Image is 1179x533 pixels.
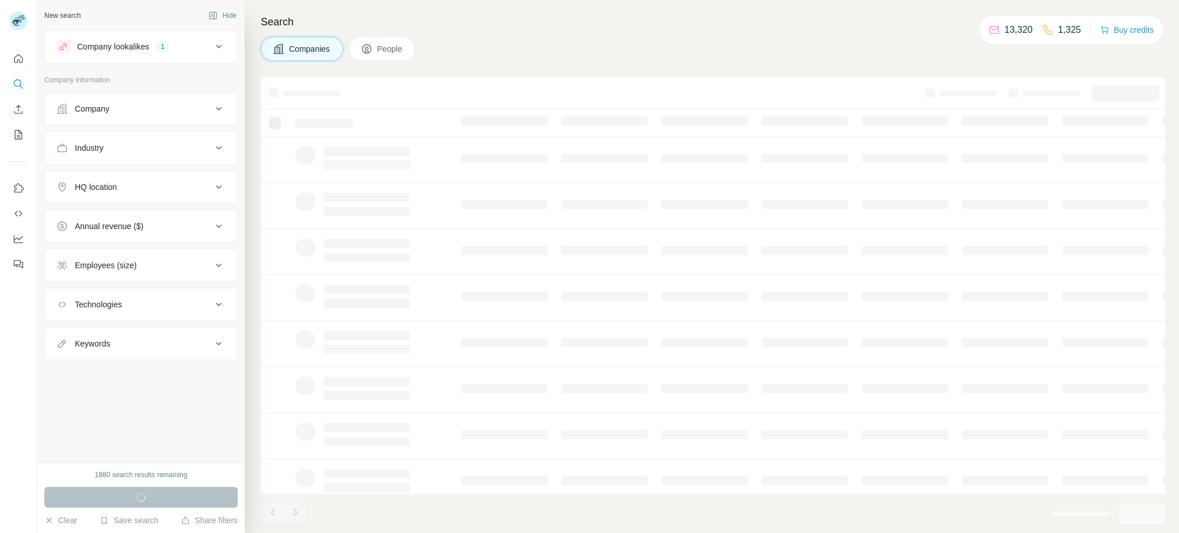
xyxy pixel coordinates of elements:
p: 13,320 [1005,23,1033,37]
button: HQ location [45,173,237,201]
div: HQ location [75,181,117,193]
button: Use Surfe on LinkedIn [9,178,28,199]
div: Technologies [75,299,122,310]
button: Use Surfe API [9,203,28,224]
button: Save search [100,515,158,526]
div: Employees (size) [75,260,136,271]
button: Company [45,95,237,123]
span: People [377,43,404,55]
button: Employees (size) [45,252,237,279]
div: Annual revenue ($) [75,220,143,232]
p: 1,325 [1058,23,1081,37]
p: Company information [44,75,238,85]
div: 1880 search results remaining [95,470,188,480]
button: Search [9,74,28,94]
div: Industry [75,142,104,154]
h4: Search [261,14,1165,30]
button: Enrich CSV [9,99,28,120]
div: New search [44,10,81,21]
div: 1 [156,41,169,52]
div: Company [75,103,109,115]
button: Buy credits [1100,22,1154,38]
div: Company lookalikes [77,41,149,52]
button: Hide [200,7,245,24]
button: Company lookalikes1 [45,33,237,60]
button: Feedback [9,254,28,275]
button: Dashboard [9,229,28,249]
div: Keywords [75,338,110,349]
button: My lists [9,124,28,145]
button: Technologies [45,291,237,318]
button: Industry [45,134,237,162]
span: Companies [289,43,331,55]
button: Keywords [45,330,237,357]
button: Share filters [181,515,238,526]
button: Annual revenue ($) [45,212,237,240]
button: Quick start [9,48,28,69]
button: Clear [44,515,77,526]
